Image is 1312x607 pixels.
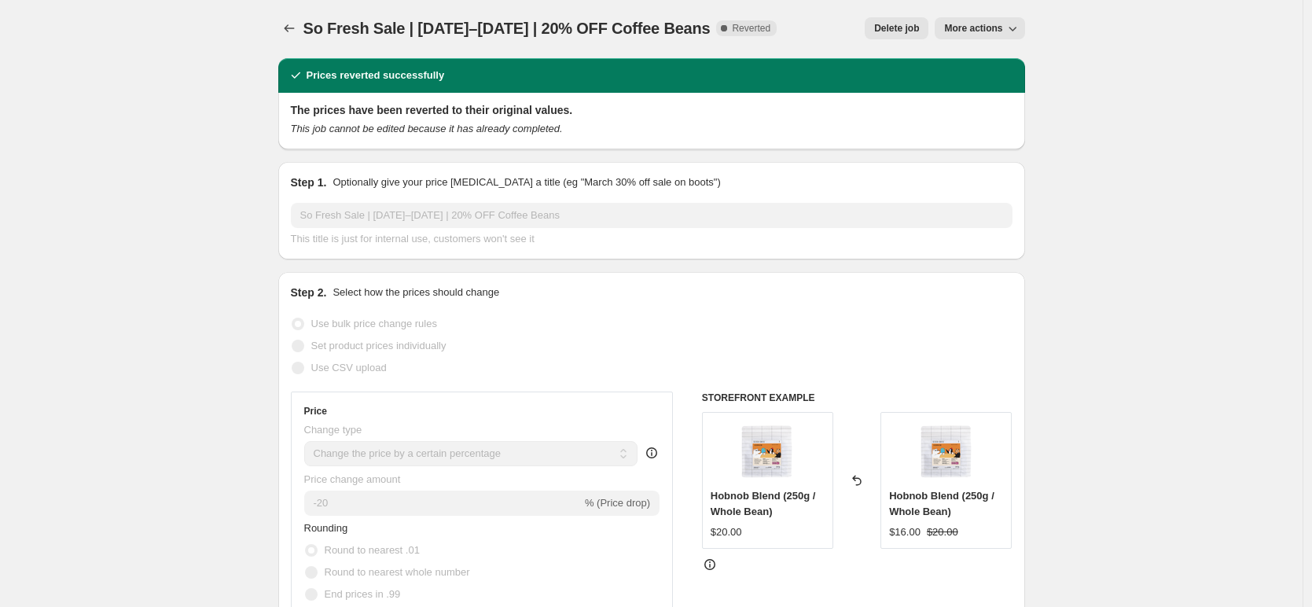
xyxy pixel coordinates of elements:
[644,445,660,461] div: help
[311,340,447,351] span: Set product prices individually
[325,544,420,556] span: Round to nearest .01
[291,233,535,245] span: This title is just for internal use, customers won't see it
[935,17,1024,39] button: More actions
[311,318,437,329] span: Use bulk price change rules
[927,524,958,540] strike: $20.00
[303,20,711,37] span: So Fresh Sale | [DATE]–[DATE] | 20% OFF Coffee Beans
[304,491,582,516] input: -15
[944,22,1002,35] span: More actions
[291,123,563,134] i: This job cannot be edited because it has already completed.
[291,102,1012,118] h2: The prices have been reverted to their original values.
[732,22,770,35] span: Reverted
[304,473,401,485] span: Price change amount
[325,566,470,578] span: Round to nearest whole number
[736,421,799,484] img: Stitch_CoffeeBags2025_250gHOBNOB_80x.png
[291,285,327,300] h2: Step 2.
[311,362,387,373] span: Use CSV upload
[874,22,919,35] span: Delete job
[711,490,816,517] span: Hobnob Blend (250g / Whole Bean)
[585,497,650,509] span: % (Price drop)
[865,17,928,39] button: Delete job
[702,392,1012,404] h6: STOREFRONT EXAMPLE
[304,424,362,436] span: Change type
[291,203,1012,228] input: 30% off holiday sale
[889,490,994,517] span: Hobnob Blend (250g / Whole Bean)
[325,588,401,600] span: End prices in .99
[333,175,720,190] p: Optionally give your price [MEDICAL_DATA] a title (eg "March 30% off sale on boots")
[278,17,300,39] button: Price change jobs
[711,524,742,540] div: $20.00
[304,405,327,418] h3: Price
[889,524,921,540] div: $16.00
[333,285,499,300] p: Select how the prices should change
[307,68,445,83] h2: Prices reverted successfully
[304,522,348,534] span: Rounding
[291,175,327,190] h2: Step 1.
[915,421,978,484] img: Stitch_CoffeeBags2025_250gHOBNOB_80x.png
